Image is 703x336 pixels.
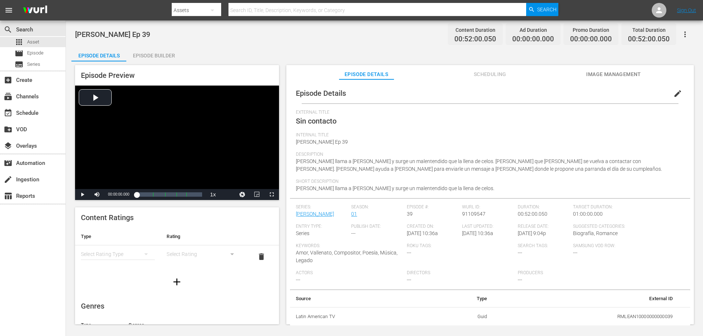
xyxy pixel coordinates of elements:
[518,277,522,283] span: ---
[27,49,44,57] span: Episode
[75,228,279,268] table: simple table
[462,70,517,79] span: Scheduling
[673,89,682,98] span: edit
[407,250,411,256] span: ---
[75,228,161,245] th: Type
[431,290,493,307] th: Type
[518,230,546,236] span: [DATE] 9:04p
[573,243,625,249] span: Samsung VOD Row:
[81,71,135,80] span: Episode Preview
[493,307,678,326] td: RMLEAN10000000000039
[4,141,12,150] span: Overlays
[296,211,334,217] a: [PERSON_NAME]
[4,192,12,200] span: Reports
[264,189,279,200] button: Fullscreen
[407,270,514,276] span: Directors
[296,185,494,191] span: [PERSON_NAME] llama a [PERSON_NAME] y surge un malentendido que la llena de celos.
[669,85,687,102] button: edit
[296,139,348,145] span: [PERSON_NAME] Ep 39
[206,189,220,200] button: Playback Rate
[526,3,558,16] button: Search
[537,3,557,16] span: Search
[15,38,23,46] span: Asset
[126,47,181,64] div: Episode Builder
[4,175,12,184] span: Ingestion
[250,189,264,200] button: Picture-in-Picture
[512,25,554,35] div: Ad Duration
[462,224,514,230] span: Last Updated:
[4,76,12,84] span: Create
[518,204,570,210] span: Duration:
[296,132,681,138] span: Internal Title
[81,302,104,310] span: Genres
[90,189,104,200] button: Mute
[431,307,493,326] td: Guid
[296,250,398,263] span: Amor, Vallenato, Compositor, Poesía, Música, Legado
[4,125,12,134] span: VOD
[628,35,670,44] span: 00:52:00.050
[407,230,438,236] span: [DATE] 10:36a
[454,25,496,35] div: Content Duration
[4,159,12,167] span: Automation
[570,25,612,35] div: Promo Duration
[296,277,300,283] span: ---
[108,192,129,196] span: 00:00:00.000
[123,316,256,334] th: Genres
[15,49,23,58] span: Episode
[15,60,23,69] span: Series
[351,230,356,236] span: ---
[462,230,493,236] span: [DATE] 10:36a
[407,277,411,283] span: ---
[573,250,577,256] span: ---
[4,25,12,34] span: Search
[518,224,570,230] span: Release Date:
[71,47,126,61] button: Episode Details
[81,213,134,222] span: Content Ratings
[126,47,181,61] button: Episode Builder
[296,152,681,158] span: Description
[570,35,612,44] span: 00:00:00.000
[253,248,270,265] button: delete
[677,7,696,13] a: Sign Out
[407,211,413,217] span: 39
[235,189,250,200] button: Jump To Time
[290,290,690,326] table: simple table
[296,89,346,98] span: Episode Details
[573,230,618,236] span: Biografía, Romance
[573,211,603,217] span: 01:00:00.000
[27,38,39,46] span: Asset
[296,158,662,172] span: [PERSON_NAME] llama a [PERSON_NAME] y surge un malentendido que la llena de celos. [PERSON_NAME] ...
[518,243,570,249] span: Search Tags:
[454,35,496,44] span: 00:52:00.050
[290,290,431,307] th: Source
[257,252,266,261] span: delete
[290,307,431,326] th: Latin American TV
[351,204,403,210] span: Season:
[75,30,150,39] span: [PERSON_NAME] Ep 39
[518,250,522,256] span: ---
[296,230,309,236] span: Series
[586,70,641,79] span: Image Management
[512,35,554,44] span: 00:00:00.000
[4,109,12,117] span: Schedule
[18,2,53,19] img: ans4CAIJ8jUAAAAAAAAAAAAAAAAAAAAAAAAgQb4GAAAAAAAAAAAAAAAAAAAAAAAAJMjXAAAAAAAAAAAAAAAAAAAAAAAAgAT5G...
[296,179,681,185] span: Short Description
[296,243,403,249] span: Keywords:
[75,86,279,200] div: Video Player
[518,270,625,276] span: Producers
[4,6,13,15] span: menu
[296,117,336,125] span: Sin contacto
[407,243,514,249] span: Roku Tags:
[296,204,348,210] span: Series:
[462,204,514,210] span: Wurl ID:
[4,92,12,101] span: Channels
[351,211,357,217] a: 01
[407,204,459,210] span: Episode #:
[296,224,348,230] span: Entry Type:
[573,204,680,210] span: Target Duration:
[518,211,547,217] span: 00:52:00.050
[339,70,394,79] span: Episode Details
[296,110,681,116] span: External Title
[27,61,40,68] span: Series
[407,224,459,230] span: Created On:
